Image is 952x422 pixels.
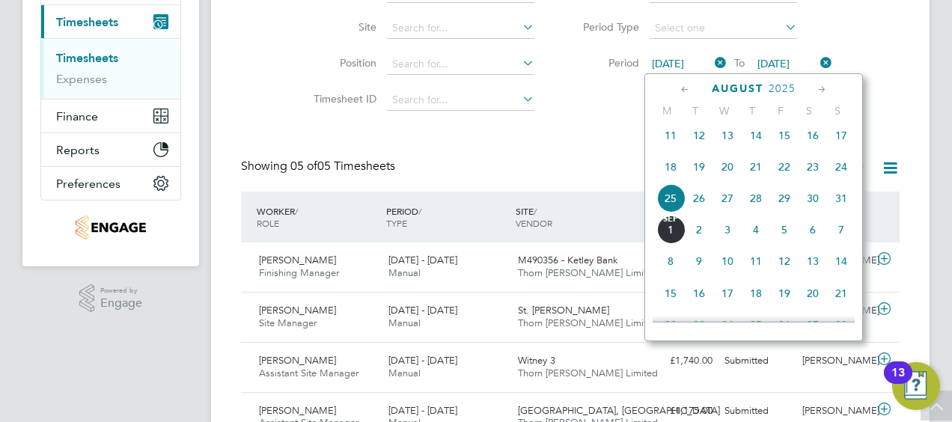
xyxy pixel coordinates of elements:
span: W [710,104,738,117]
span: [GEOGRAPHIC_DATA], [GEOGRAPHIC_DATA] [518,404,720,417]
span: Finance [56,109,98,123]
span: 30 [799,184,827,212]
span: Thorn [PERSON_NAME] Limited [518,316,658,329]
input: Search for... [387,18,534,39]
span: [DATE] - [DATE] [388,354,457,367]
label: Period Type [572,20,639,34]
span: 25 [656,184,685,212]
span: [DATE] [652,57,684,70]
span: To [730,53,749,73]
span: 22 [656,311,685,339]
label: Site [309,20,376,34]
span: Finishing Manager [259,266,339,279]
a: Timesheets [56,51,118,65]
span: 12 [685,121,713,150]
button: Reports [41,133,180,166]
span: 13 [713,121,742,150]
a: Go to home page [40,215,181,239]
div: WORKER [253,198,382,236]
span: 18 [742,279,770,308]
span: / [418,205,421,217]
span: 29 [770,184,799,212]
span: F [766,104,795,117]
span: Thorn [PERSON_NAME] Limited [518,367,658,379]
span: 6 [799,215,827,244]
button: Preferences [41,167,180,200]
div: SITE [512,198,641,236]
span: 05 Timesheets [290,159,395,174]
span: Powered by [100,284,142,297]
span: 21 [827,279,855,308]
span: T [738,104,766,117]
span: S [795,104,823,117]
span: 4 [742,215,770,244]
span: 24 [713,311,742,339]
span: Sep [656,215,685,223]
span: [PERSON_NAME] [259,404,336,417]
span: Assistant Site Manager [259,367,358,379]
div: £1,740.00 [641,349,718,373]
span: 11 [742,247,770,275]
span: [DATE] - [DATE] [388,304,457,316]
span: 31 [827,184,855,212]
a: Powered byEngage [79,284,143,313]
div: Timesheets [41,38,180,99]
span: 10 [713,247,742,275]
button: Finance [41,100,180,132]
label: Submitted [787,161,867,176]
span: TYPE [386,217,407,229]
span: / [534,205,537,217]
div: £1,316.00 [641,299,718,323]
span: ROLE [257,217,279,229]
span: 27 [713,184,742,212]
span: 1 [656,215,685,244]
span: Site Manager [259,316,317,329]
label: Position [309,56,376,70]
span: St. [PERSON_NAME] [518,304,609,316]
span: 25 [742,311,770,339]
button: Open Resource Center, 13 new notifications [892,362,940,410]
span: 9 [685,247,713,275]
span: [DATE] [757,57,790,70]
span: [DATE] - [DATE] [388,254,457,266]
span: August [712,82,763,95]
span: 2025 [769,82,796,95]
span: / [295,205,298,217]
span: 15 [770,121,799,150]
span: [DATE] - [DATE] [388,404,457,417]
div: Submitted [718,349,796,373]
input: Select one [650,18,797,39]
span: [PERSON_NAME] [259,254,336,266]
button: Timesheets [41,5,180,38]
div: PERIOD [382,198,512,236]
span: 14 [827,247,855,275]
span: S [823,104,852,117]
label: Period [572,56,639,70]
input: Search for... [387,54,534,75]
span: T [681,104,710,117]
span: Manual [388,367,421,379]
span: VENDOR [516,217,552,229]
span: Manual [388,316,421,329]
span: 20 [713,153,742,181]
span: 14 [742,121,770,150]
span: [PERSON_NAME] [259,304,336,316]
span: Thorn [PERSON_NAME] Limited [518,266,658,279]
div: [PERSON_NAME] [796,349,874,373]
span: 05 of [290,159,317,174]
span: 17 [713,279,742,308]
span: 21 [742,153,770,181]
div: Showing [241,159,398,174]
span: 7 [827,215,855,244]
span: 18 [656,153,685,181]
span: 19 [770,279,799,308]
span: 2 [685,215,713,244]
span: Timesheets [56,15,118,29]
a: Expenses [56,72,107,86]
span: 23 [685,311,713,339]
span: Witney 3 [518,354,555,367]
span: 17 [827,121,855,150]
input: Search for... [387,90,534,111]
span: 13 [799,247,827,275]
span: 5 [770,215,799,244]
